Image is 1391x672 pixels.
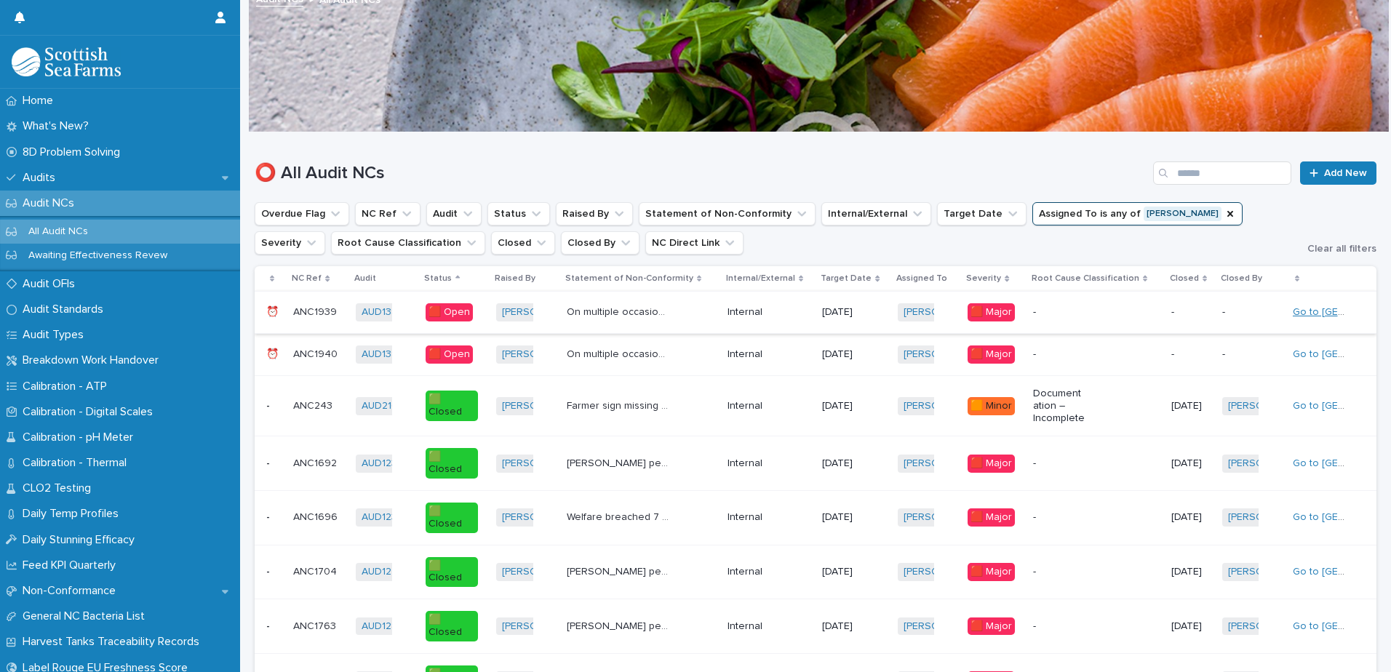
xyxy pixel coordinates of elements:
[567,345,674,361] p: On multiple occasions fish were seen to be exceeding 15 seconds on the first harvest 130725 and o...
[502,457,581,470] a: [PERSON_NAME]
[1228,511,1307,524] a: [PERSON_NAME]
[904,457,983,470] a: [PERSON_NAME]
[362,306,404,319] a: AUD1380
[822,511,874,524] p: [DATE]
[822,348,874,361] p: [DATE]
[362,348,401,361] a: AUD1381
[1033,348,1085,361] p: -
[567,508,674,524] p: Welfare breached 7 times in total during slaughter inspection of 200125 (Settler, KD102 M&S). Inc...
[426,202,482,225] button: Audit
[426,303,473,321] div: 🟥 Open
[968,563,1015,581] div: 🟥 Major
[728,348,779,361] p: Internal
[1033,306,1085,319] p: -
[728,511,779,524] p: Internal
[17,609,156,623] p: General NC Bacteria List
[255,231,325,255] button: Severity
[266,563,273,578] p: -
[502,566,581,578] a: [PERSON_NAME]
[1033,566,1085,578] p: -
[968,508,1015,527] div: 🟥 Major
[1221,271,1262,287] p: Closed By
[821,202,931,225] button: Internal/External
[1171,511,1211,524] p: [DATE]
[1171,306,1211,319] p: -
[495,271,535,287] p: Raised By
[255,202,349,225] button: Overdue Flag
[17,119,100,133] p: What's New?
[17,481,103,495] p: CLO2 Testing
[1228,566,1307,578] a: [PERSON_NAME]
[255,490,1376,545] tr: -- ANC1696ANC1696 AUD1231 🟩 Closed[PERSON_NAME] Welfare breached 7 times in total during [PERSON_...
[17,94,65,108] p: Home
[17,559,127,572] p: Feed KPI Quarterly
[362,457,404,470] a: AUD1230
[728,457,779,470] p: Internal
[726,271,795,287] p: Internal/External
[266,455,273,470] p: -
[255,599,1376,654] tr: -- ANC1763ANC1763 AUD1281 🟩 Closed[PERSON_NAME] [PERSON_NAME] performance observed on 110325 for ...
[17,277,87,291] p: Audit OFIs
[293,508,340,524] p: ANC1696
[293,345,340,361] p: ANC1940
[292,271,322,287] p: NC Ref
[255,375,1376,436] tr: -- ANC243ANC243 AUD216 🟩 Closed[PERSON_NAME] Farmer sign missing from M/V Settler FTR form submit...
[968,455,1015,473] div: 🟥 Major
[904,306,983,319] a: [PERSON_NAME]
[17,353,170,367] p: Breakdown Work Handover
[822,457,874,470] p: [DATE]
[502,400,581,412] a: [PERSON_NAME]
[293,303,340,319] p: ANC1939
[1222,348,1274,361] p: -
[1171,400,1211,412] p: [DATE]
[293,563,340,578] p: ANC1704
[12,47,121,76] img: mMrefqRFQpe26GRNOUkG
[822,400,874,412] p: [DATE]
[728,566,779,578] p: Internal
[426,448,477,479] div: 🟩 Closed
[1324,168,1367,178] span: Add New
[1033,388,1085,424] p: Documentation – Incomplete
[17,249,179,262] p: Awaiting Effectiveness Revew
[17,635,211,649] p: Harvest Tanks Traceability Records
[822,620,874,633] p: [DATE]
[822,566,874,578] p: [DATE]
[821,271,872,287] p: Target Date
[1170,271,1199,287] p: Closed
[424,271,452,287] p: Status
[17,196,86,210] p: Audit NCs
[362,566,404,578] a: AUD1276
[17,431,145,444] p: Calibration - pH Meter
[17,380,119,393] p: Calibration - ATP
[1153,161,1291,185] input: Search
[904,511,983,524] a: [PERSON_NAME]
[567,303,674,319] p: On multiple occasions fish were seen to be exceeding 15 seconds on the first harvest 100725.
[354,271,376,287] p: Audit
[728,400,779,412] p: Internal
[968,617,1015,636] div: 🟥 Major
[904,348,983,361] a: [PERSON_NAME]
[502,511,581,524] a: [PERSON_NAME]
[426,503,477,533] div: 🟩 Closed
[904,566,983,578] a: [PERSON_NAME]
[1171,348,1211,361] p: -
[639,202,816,225] button: Statement of Non-Conformity
[255,163,1147,184] h1: ⭕ All Audit NCs
[487,202,550,225] button: Status
[1032,202,1243,225] button: Assigned To
[904,620,983,633] a: [PERSON_NAME]
[266,617,273,633] p: -
[266,303,282,319] p: ⏰
[1171,620,1211,633] p: [DATE]
[255,292,1376,334] tr: ⏰⏰ ANC1939ANC1939 AUD1380 🟥 Open[PERSON_NAME] On multiple occasions fish were seen to be exceedin...
[728,620,779,633] p: Internal
[1300,161,1376,185] a: Add New
[567,563,674,578] p: Slaughter performance observed on 030225 for Settler SH101 M&S fish. During this slaughter it was...
[966,271,1001,287] p: Severity
[17,507,130,521] p: Daily Temp Profiles
[266,508,273,524] p: -
[266,345,282,361] p: ⏰
[565,271,693,287] p: Statement of Non-Conformity
[556,202,633,225] button: Raised By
